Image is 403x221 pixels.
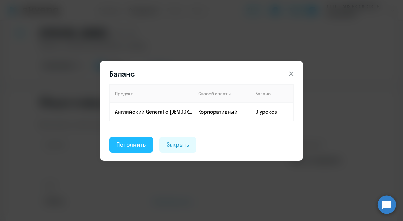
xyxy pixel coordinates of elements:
[250,103,293,121] td: 0 уроков
[159,137,197,153] button: Закрыть
[109,137,153,153] button: Пополнить
[193,84,250,103] th: Способ оплаты
[115,108,193,115] p: Английский General с [DEMOGRAPHIC_DATA] преподавателем
[110,84,193,103] th: Продукт
[250,84,293,103] th: Баланс
[116,140,146,149] div: Пополнить
[193,103,250,121] td: Корпоративный
[100,69,303,79] header: Баланс
[167,140,189,149] div: Закрыть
